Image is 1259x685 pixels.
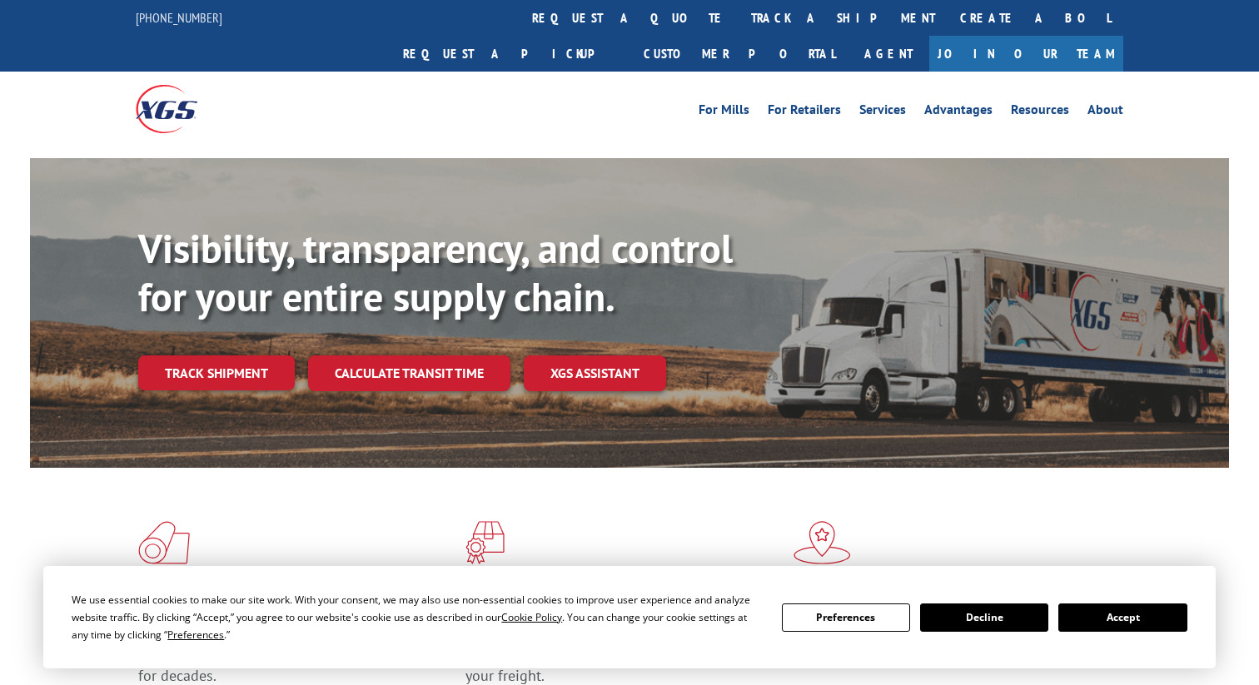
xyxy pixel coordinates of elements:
[924,103,993,122] a: Advantages
[465,521,505,564] img: xgs-icon-focused-on-flooring-red
[848,36,929,72] a: Agent
[794,521,851,564] img: xgs-icon-flagship-distribution-model-red
[1011,103,1069,122] a: Resources
[138,222,733,322] b: Visibility, transparency, and control for your entire supply chain.
[72,591,761,643] div: We use essential cookies to make our site work. With your consent, we may also use non-essential ...
[859,103,906,122] a: Services
[1087,103,1123,122] a: About
[1058,603,1187,632] button: Accept
[631,36,848,72] a: Customer Portal
[524,355,666,391] a: XGS ASSISTANT
[929,36,1123,72] a: Join Our Team
[136,9,222,26] a: [PHONE_NUMBER]
[138,355,295,390] a: Track shipment
[43,566,1216,668] div: Cookie Consent Prompt
[782,603,910,632] button: Preferences
[768,103,841,122] a: For Retailers
[391,36,631,72] a: Request a pickup
[138,521,190,564] img: xgs-icon-total-supply-chain-intelligence-red
[920,603,1048,632] button: Decline
[699,103,749,122] a: For Mills
[501,610,562,624] span: Cookie Policy
[308,355,510,391] a: Calculate transit time
[167,628,224,642] span: Preferences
